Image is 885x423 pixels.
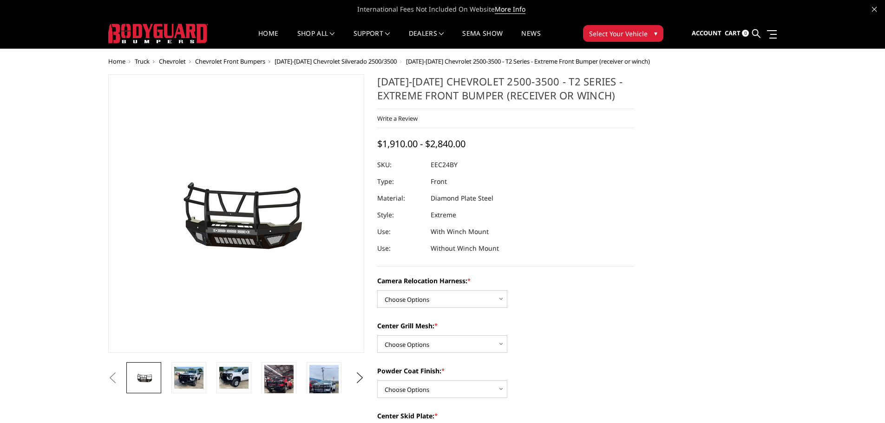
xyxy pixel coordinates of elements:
a: SEMA Show [462,30,503,48]
a: Support [354,30,390,48]
label: Center Skid Plate: [377,411,634,421]
dd: Without Winch Mount [431,240,499,257]
dd: Diamond Plate Steel [431,190,493,207]
span: Cart [725,29,741,37]
dt: Material: [377,190,424,207]
dt: Use: [377,223,424,240]
button: Next [353,371,367,385]
a: [DATE]-[DATE] Chevrolet Silverado 2500/3500 [275,57,397,65]
a: 2024-2025 Chevrolet 2500-3500 - T2 Series - Extreme Front Bumper (receiver or winch) [108,74,365,353]
img: 2024-2025 Chevrolet 2500-3500 - T2 Series - Extreme Front Bumper (receiver or winch) [174,367,203,389]
dd: Extreme [431,207,456,223]
button: Select Your Vehicle [583,25,663,42]
h1: [DATE]-[DATE] Chevrolet 2500-3500 - T2 Series - Extreme Front Bumper (receiver or winch) [377,74,634,109]
a: Home [258,30,278,48]
dt: Style: [377,207,424,223]
dt: SKU: [377,156,424,173]
label: Powder Coat Finish: [377,366,634,376]
span: ▾ [654,28,657,38]
a: Cart 0 [725,21,749,46]
img: 2024-2025 Chevrolet 2500-3500 - T2 Series - Extreme Front Bumper (receiver or winch) [219,367,249,389]
a: Account [692,21,721,46]
a: Chevrolet [159,57,186,65]
span: 0 [742,30,749,37]
span: $1,910.00 - $2,840.00 [377,137,465,150]
img: BODYGUARD BUMPERS [108,24,208,43]
dd: Front [431,173,447,190]
a: shop all [297,30,335,48]
a: Write a Review [377,114,418,123]
a: More Info [495,5,525,14]
span: [DATE]-[DATE] Chevrolet 2500-3500 - T2 Series - Extreme Front Bumper (receiver or winch) [406,57,650,65]
a: Truck [135,57,150,65]
img: 2024-2025 Chevrolet 2500-3500 - T2 Series - Extreme Front Bumper (receiver or winch) [309,365,339,417]
a: Chevrolet Front Bumpers [195,57,265,65]
span: Account [692,29,721,37]
dt: Type: [377,173,424,190]
dd: With Winch Mount [431,223,489,240]
a: Dealers [409,30,444,48]
span: Select Your Vehicle [589,29,648,39]
a: News [521,30,540,48]
dd: EEC24BY [431,156,458,173]
label: Camera Relocation Harness: [377,276,634,286]
img: 2024-2025 Chevrolet 2500-3500 - T2 Series - Extreme Front Bumper (receiver or winch) [264,365,294,417]
dt: Use: [377,240,424,257]
label: Center Grill Mesh: [377,321,634,331]
a: Home [108,57,125,65]
button: Previous [106,371,120,385]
